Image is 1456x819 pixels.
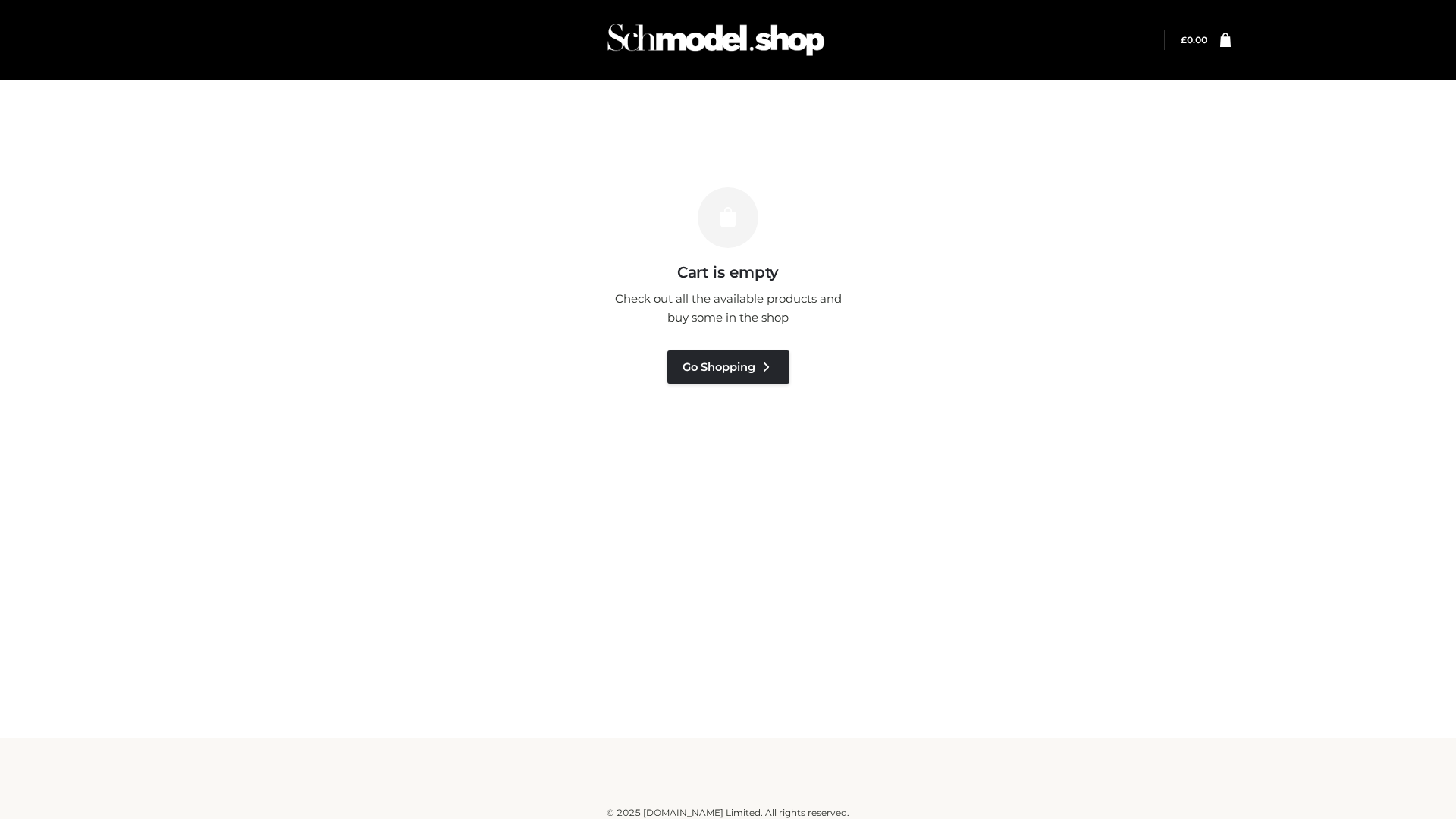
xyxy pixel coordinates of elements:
[602,10,830,70] img: Schmodel Admin 964
[259,263,1197,281] h3: Cart is empty
[1181,34,1207,45] bdi: 0.00
[607,289,849,328] p: Check out all the available products and buy some in the shop
[1181,34,1187,45] span: £
[667,350,789,384] a: Go Shopping
[1181,34,1207,45] a: £0.00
